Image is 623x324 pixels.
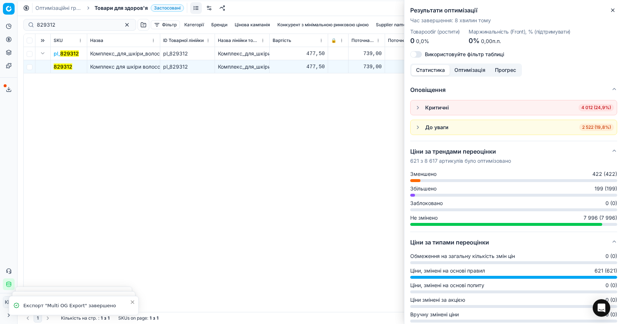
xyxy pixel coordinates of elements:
span: 0% [469,37,480,45]
div: До уваги [425,124,449,131]
button: Close toast [128,298,137,306]
span: 0 (0) [605,252,617,260]
span: SKU [54,38,63,43]
span: ID Товарної лінійки [163,38,204,43]
span: Заблоковано [410,200,443,207]
span: Ціни змінені за акцією [410,296,465,304]
div: 739,00 [388,63,437,70]
button: Категорії [181,20,207,29]
button: pl_829312 [54,50,79,57]
button: Статистика [411,65,450,76]
div: 739,00 [351,63,382,70]
div: Open Intercom Messenger [593,299,610,317]
div: 739,00 [351,50,382,57]
button: КM [3,296,15,308]
span: Ціни, змінені на основі правил [410,267,485,274]
button: Бренди [208,20,230,29]
span: 0,00п.п. [481,38,501,44]
button: Expand [38,49,47,58]
input: Пошук по SKU або назві [37,21,117,28]
p: Час завершення : 8 хвилин тому [410,17,617,24]
div: 739,00 [388,50,437,57]
span: Назва лінійки товарів [218,38,259,43]
span: 621 (621) [595,267,617,274]
span: Обмеження на загальну кількість змін цін [410,252,515,260]
dt: Маржинальність (Front), % (підтримувати) [469,29,570,34]
button: Оповіщення [410,80,617,100]
span: 0,0% [416,38,429,44]
span: 0 (0) [605,296,617,304]
strong: 1 [150,315,151,321]
span: Товари для здоров'я [95,4,148,12]
button: 829312 [54,63,72,70]
span: SKUs on page : [118,315,148,321]
span: Застосовані [151,4,184,12]
h2: Результати оптимізації [410,6,617,15]
span: Кількість на стр. [61,315,97,321]
span: 2 522 (19,8%) [579,124,614,131]
dt: Товарообіг (ростити) [410,29,460,34]
div: Ціни за трендами переоцінки621 з 8 617 артикулів було оптимізовано [410,170,617,232]
div: pl_829312 [163,50,212,57]
span: Зменшено [410,170,437,178]
span: Вручну змінені ціни [410,311,459,318]
div: Оповіщення [410,100,617,141]
button: Expand all [38,36,47,45]
p: 621 з 8 617 артикулів було оптимізовано [410,157,511,165]
span: Товари для здоров'яЗастосовані [95,4,184,12]
button: Ціни за трендами переоцінки621 з 8 617 артикулів було оптимізовано [410,141,617,170]
div: : [61,315,109,321]
nav: breadcrumb [35,4,184,12]
div: 477,50 [273,63,325,70]
button: Цінова кампанія [232,20,273,29]
span: pl_ [54,50,79,57]
button: Go to previous page [23,314,32,323]
button: Ціни за типами переоцінки [410,232,617,252]
div: Комплекс_для_шкіри_волосся_та_нігтів_Solgar_Skin,_Nails_&_Hair_Advanced_MSM_60_таблеток_ [218,63,266,70]
button: Фільтр [151,20,180,29]
mark: 829312 [54,63,72,70]
label: Використовуйте фільтр таблиці [425,52,504,57]
span: 0 (0) [605,200,617,207]
div: 477,50 [273,50,325,57]
span: 4 012 (24,9%) [578,104,614,111]
strong: з [153,315,155,321]
span: Ціни, змінені на основі попиту [410,282,484,289]
span: 0 (0) [605,282,617,289]
strong: 1 [108,315,109,321]
button: Go to next page [43,314,52,323]
span: 7 996 (7 996) [584,214,617,221]
button: Оптимізація [450,65,490,76]
span: КM [3,297,14,308]
span: Поточна ціна [351,38,374,43]
mark: 829312 [60,50,79,57]
span: 422 (422) [592,170,617,178]
div: pl_829312 [163,63,212,70]
div: Експорт "Multi OG Export" завершено [23,302,130,309]
div: Комплекс_для_шкіри_волосся_та_нігтів_Solgar_Skin,_Nails_&_Hair_Advanced_MSM_60_таблеток_ [218,50,266,57]
button: 1 [34,314,42,323]
span: Комплекс для шкіри волосся та нігтів Solgar Skin, Nails & Hair Advanced MSM 60 таблеток [90,63,316,70]
span: Не змінено [410,214,438,221]
button: Supplier name [373,20,409,29]
span: 🔒 [331,38,337,43]
h5: Ціни за трендами переоцінки [410,147,511,156]
span: 0 (0) [605,311,617,318]
a: Оптимізаційні групи [35,4,82,12]
span: 199 (199) [595,185,617,192]
strong: 1 [157,315,158,321]
span: 0 [410,37,415,45]
span: Збільшено [410,185,437,192]
button: Конкурент з мінімальною ринковою ціною [274,20,372,29]
nav: pagination [23,314,52,323]
span: Поточна промо ціна [388,38,429,43]
strong: 1 [101,315,103,321]
span: Назва [90,38,103,43]
span: Комплекс_для_шкіри_волосся_та_нігтів_Solgar_Skin,_Nails_&_Hair_Advanced_MSM_60_таблеток_ [90,50,328,57]
div: Критичні [425,104,449,111]
span: Вартість [273,38,291,43]
button: Прогрес [490,65,521,76]
strong: з [104,315,106,321]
